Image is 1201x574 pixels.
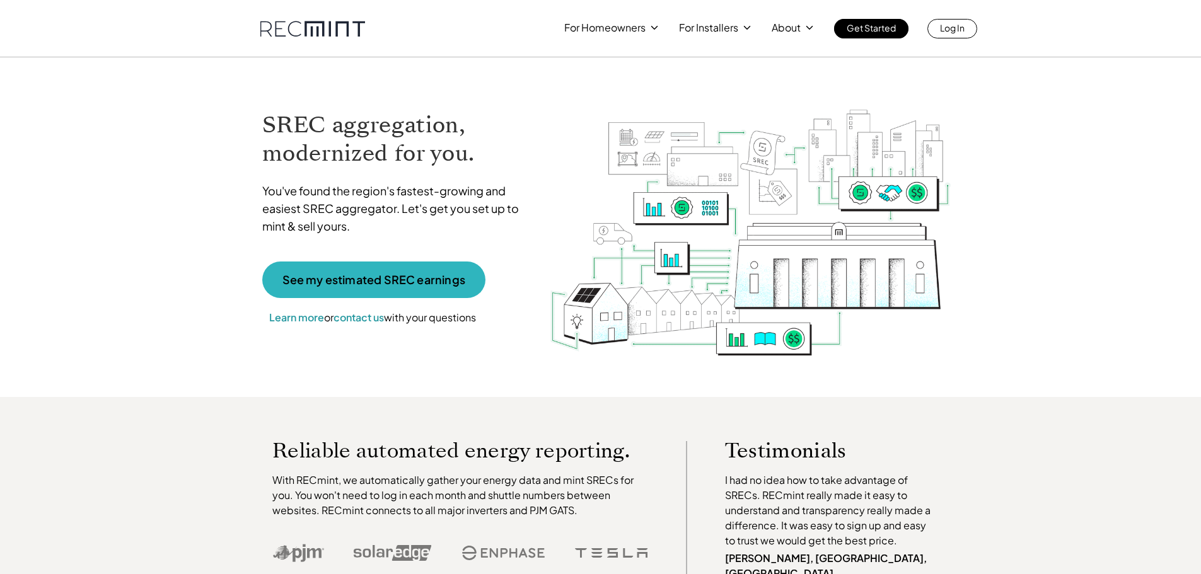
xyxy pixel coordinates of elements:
p: You've found the region's fastest-growing and easiest SREC aggregator. Let's get you set up to mi... [262,182,531,235]
p: See my estimated SREC earnings [282,274,465,285]
h1: SREC aggregation, modernized for you. [262,111,531,168]
a: See my estimated SREC earnings [262,261,485,298]
a: contact us [334,311,384,324]
a: Learn more [269,311,324,324]
p: Testimonials [725,441,913,460]
p: Log In [940,19,965,37]
p: I had no idea how to take advantage of SRECs. RECmint really made it easy to understand and trans... [725,473,937,548]
a: Get Started [834,19,908,38]
img: RECmint value cycle [549,76,951,359]
a: Log In [927,19,977,38]
p: With RECmint, we automatically gather your energy data and mint SRECs for you. You won't need to ... [272,473,648,518]
p: For Homeowners [564,19,646,37]
p: For Installers [679,19,738,37]
p: About [772,19,801,37]
p: Reliable automated energy reporting. [272,441,648,460]
p: Get Started [847,19,896,37]
p: or with your questions [262,309,483,326]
